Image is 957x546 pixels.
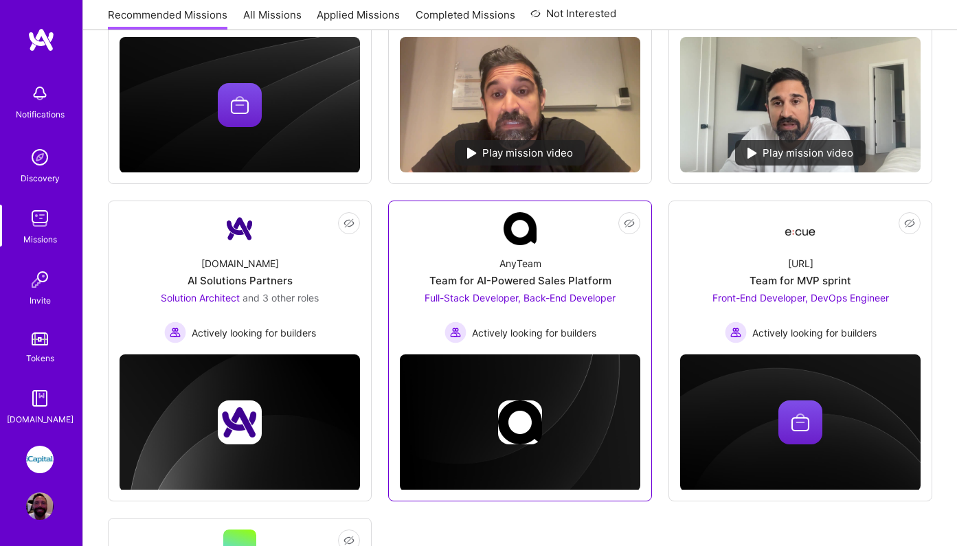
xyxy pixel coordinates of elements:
[712,292,889,304] span: Front-End Developer, DevOps Engineer
[904,218,915,229] i: icon EyeClosed
[23,232,57,247] div: Missions
[425,292,616,304] span: Full-Stack Developer, Back-End Developer
[455,140,585,166] div: Play mission video
[317,8,400,30] a: Applied Missions
[243,292,319,304] span: and 3 other roles
[164,321,186,343] img: Actively looking for builders
[504,212,537,245] img: Company Logo
[498,400,542,444] img: Company logo
[223,212,256,245] img: Company Logo
[499,256,541,271] div: AnyTeam
[444,321,466,343] img: Actively looking for builders
[218,400,262,444] img: Company logo
[344,218,354,229] i: icon EyeClosed
[27,27,55,52] img: logo
[26,446,54,473] img: iCapital: Building an Alternative Investment Marketplace
[400,354,640,490] img: cover
[26,266,54,293] img: Invite
[243,8,302,30] a: All Missions
[26,144,54,171] img: discovery
[344,535,354,546] i: icon EyeClosed
[30,293,51,308] div: Invite
[23,492,57,520] a: User Avatar
[7,412,74,426] div: [DOMAIN_NAME]
[747,148,757,159] img: play
[188,273,293,288] div: AI Solutions Partners
[21,171,60,185] div: Discovery
[680,37,921,172] img: No Mission
[416,8,515,30] a: Completed Missions
[26,351,54,365] div: Tokens
[120,212,360,343] a: Company Logo[DOMAIN_NAME]AI Solutions PartnersSolution Architect and 3 other rolesActively lookin...
[467,148,477,159] img: play
[735,140,866,166] div: Play mission video
[752,326,877,340] span: Actively looking for builders
[624,218,635,229] i: icon EyeClosed
[530,5,616,30] a: Not Interested
[750,273,851,288] div: Team for MVP sprint
[120,37,360,173] img: cover
[725,321,747,343] img: Actively looking for builders
[784,216,817,241] img: Company Logo
[26,205,54,232] img: teamwork
[429,273,611,288] div: Team for AI-Powered Sales Platform
[778,400,822,444] img: Company logo
[120,354,360,490] img: cover
[161,292,240,304] span: Solution Architect
[472,326,596,340] span: Actively looking for builders
[16,107,65,122] div: Notifications
[26,385,54,412] img: guide book
[23,446,57,473] a: iCapital: Building an Alternative Investment Marketplace
[680,354,921,490] img: cover
[400,37,640,172] img: No Mission
[32,332,48,345] img: tokens
[788,256,813,271] div: [URL]
[201,256,279,271] div: [DOMAIN_NAME]
[108,8,227,30] a: Recommended Missions
[400,212,640,343] a: Company LogoAnyTeamTeam for AI-Powered Sales PlatformFull-Stack Developer, Back-End Developer Act...
[680,212,921,343] a: Company Logo[URL]Team for MVP sprintFront-End Developer, DevOps Engineer Actively looking for bui...
[26,492,54,520] img: User Avatar
[192,326,316,340] span: Actively looking for builders
[26,80,54,107] img: bell
[218,83,262,127] img: Company logo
